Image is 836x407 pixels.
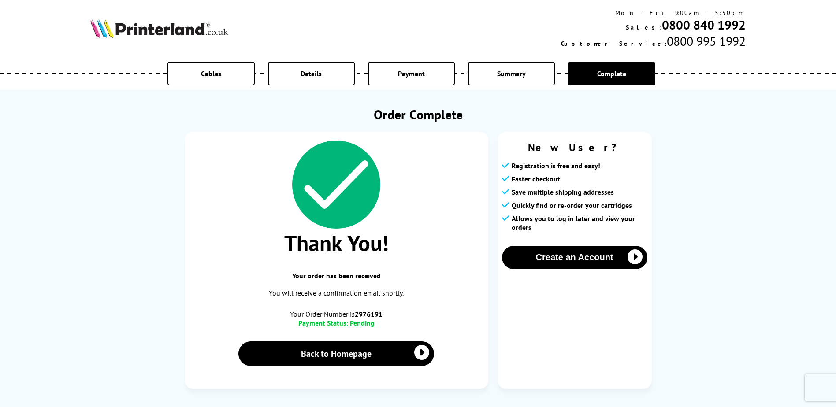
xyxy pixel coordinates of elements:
span: Customer Service: [561,40,667,48]
span: Registration is free and easy! [512,161,600,170]
span: Thank You! [193,229,479,257]
img: Printerland Logo [90,18,228,38]
span: 0800 995 1992 [667,33,746,49]
span: Details [301,69,322,78]
span: Your order has been received [193,271,479,280]
button: Create an Account [502,246,647,269]
b: 2976191 [355,310,383,318]
span: Allows you to log in later and view your orders [512,214,647,232]
span: Quickly find or re-order your cartridges [512,201,632,210]
div: Mon - Fri 9:00am - 5:30pm [561,9,746,17]
h1: Order Complete [185,106,652,123]
a: Back to Homepage [238,341,435,366]
span: Save multiple shipping addresses [512,188,614,196]
p: You will receive a confirmation email shortly. [193,287,479,299]
span: Pending [350,318,375,327]
span: Sales: [626,23,662,31]
span: Complete [597,69,626,78]
span: Summary [497,69,526,78]
span: Faster checkout [512,174,560,183]
span: Your Order Number is [193,310,479,318]
span: New User? [502,141,647,154]
a: 0800 840 1992 [662,17,746,33]
span: Payment [398,69,425,78]
span: Payment Status: [298,318,348,327]
span: Cables [201,69,221,78]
